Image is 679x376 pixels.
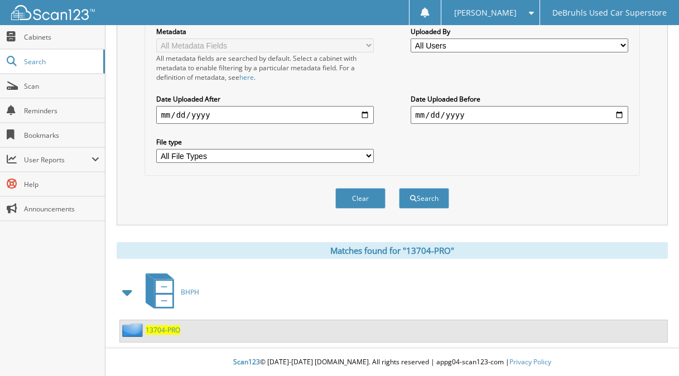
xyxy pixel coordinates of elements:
[24,131,99,140] span: Bookmarks
[411,106,628,124] input: end
[24,81,99,91] span: Scan
[233,357,260,367] span: Scan123
[399,188,449,209] button: Search
[239,73,254,82] a: here
[156,106,373,124] input: start
[117,242,668,259] div: Matches found for "13704-PRO"
[24,155,92,165] span: User Reports
[156,54,373,82] div: All metadata fields are searched by default. Select a cabinet with metadata to enable filtering b...
[24,180,99,189] span: Help
[454,9,517,16] span: [PERSON_NAME]
[146,325,180,335] a: 13704-PRO
[139,270,199,314] a: BHPH
[411,27,628,36] label: Uploaded By
[156,137,373,147] label: File type
[552,9,667,16] span: DeBruhls Used Car Superstore
[24,204,99,214] span: Announcements
[156,27,373,36] label: Metadata
[509,357,551,367] a: Privacy Policy
[411,94,628,104] label: Date Uploaded Before
[335,188,386,209] button: Clear
[623,322,679,376] iframe: Chat Widget
[156,94,373,104] label: Date Uploaded After
[24,57,98,66] span: Search
[122,323,146,337] img: folder2.png
[24,32,99,42] span: Cabinets
[11,5,95,20] img: scan123-logo-white.svg
[105,349,679,376] div: © [DATE]-[DATE] [DOMAIN_NAME]. All rights reserved | appg04-scan123-com |
[24,106,99,115] span: Reminders
[181,287,199,297] span: BHPH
